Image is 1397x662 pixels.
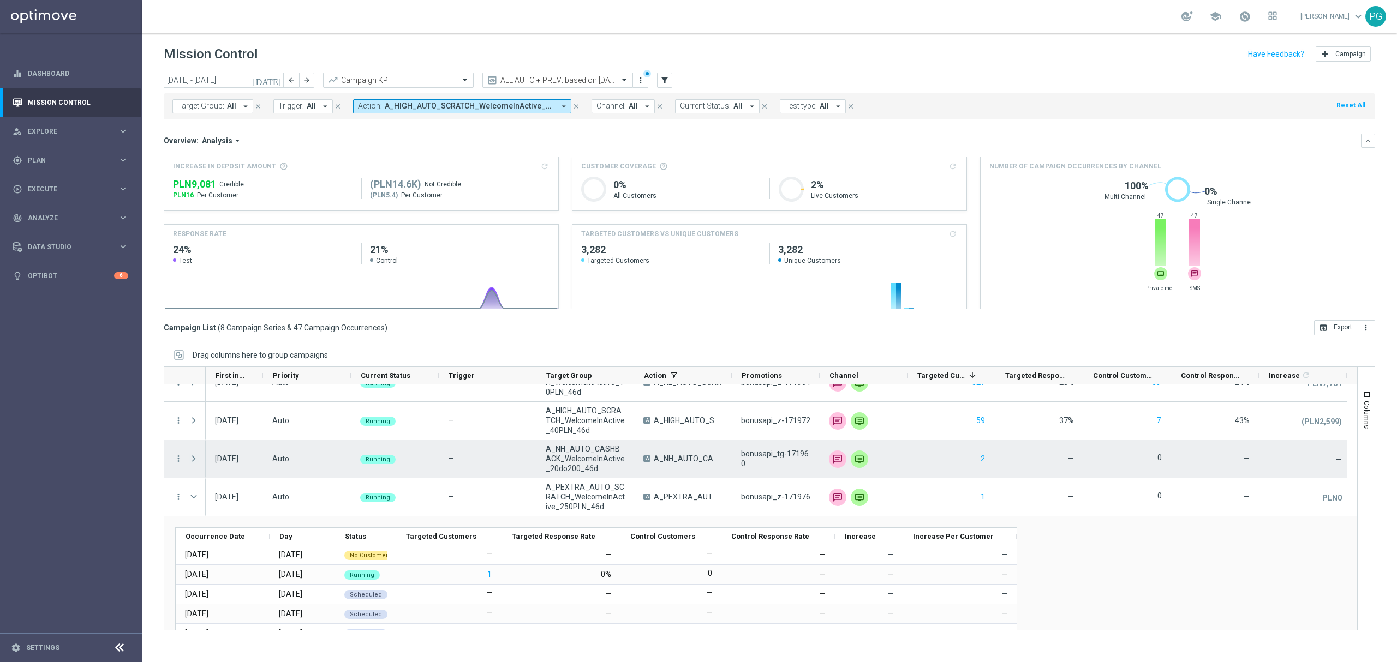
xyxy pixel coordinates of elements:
span: Not Credible [425,180,461,189]
div: 27 Aug 2025 [185,569,208,579]
span: Action: [358,101,382,111]
span: — [448,378,454,387]
div: — [820,569,826,579]
button: more_vert [635,74,646,87]
div: Dashboard [13,59,128,88]
button: Target Group: All arrow_drop_down [172,99,253,113]
button: play_circle_outline Execute keyboard_arrow_right [12,185,129,194]
button: gps_fixed Plan keyboard_arrow_right [12,156,129,165]
i: lightbulb [13,271,22,281]
ng-select: ALL AUTO + PREV: based on 09.07.2025 [482,73,633,88]
button: add Campaign [1316,46,1371,62]
i: close [761,103,768,110]
img: SMS [829,412,846,430]
span: Priority [273,371,299,380]
div: Mission Control [13,88,128,117]
h1: 0% [613,178,761,191]
div: Plan [13,155,118,165]
span: First in Range [216,371,244,380]
img: Private message [851,412,868,430]
span: — [1068,454,1074,463]
div: Private message [851,489,868,506]
label: 0 [708,568,712,578]
span: Status [345,532,366,540]
span: Private message [1146,285,1176,292]
span: — [1244,492,1250,501]
img: website.svg [1154,267,1167,280]
i: more_vert [636,76,645,85]
label: — [487,607,493,617]
i: more_vert [174,492,183,502]
span: ( [218,323,220,333]
span: Scheduled [350,611,382,618]
span: PLN9,081 [173,178,216,191]
span: bonusapi_z-171976 [741,492,810,502]
div: track_changes Analyze keyboard_arrow_right [12,214,129,222]
span: 37% [1059,416,1074,425]
a: [PERSON_NAME]keyboard_arrow_down [1299,8,1365,25]
span: Campaign [1335,50,1366,58]
span: 100% [1125,179,1149,192]
colored-tag: Running [360,454,396,464]
button: arrow_forward [299,73,314,88]
div: — [820,609,826,618]
span: (PLN5.4) [370,191,398,200]
div: Explore [13,127,118,136]
span: All [227,101,236,111]
span: Control [376,256,398,265]
span: 8 Campaign Series & 47 Campaign Occurrences [220,323,385,333]
colored-tag: Running [344,569,380,580]
span: Control Customers [630,532,695,540]
span: Control Response Rate [1181,371,1240,380]
div: Row Groups [193,351,328,359]
button: Data Studio keyboard_arrow_right [12,243,129,251]
button: more_vert [174,454,183,464]
i: keyboard_arrow_down [1364,137,1372,145]
button: equalizer Dashboard [12,69,129,78]
i: track_changes [13,213,22,223]
span: Running [366,494,390,501]
button: keyboard_arrow_down [1361,134,1375,148]
span: 0% [1204,185,1217,198]
i: arrow_drop_down [747,101,757,111]
i: arrow_drop_down [241,101,250,111]
span: Control Customers [1093,371,1153,380]
span: A_HIGH_AUTO_SCRATCH_WelcomeInActive_40PLN_46d [546,406,625,435]
i: arrow_drop_down [833,101,843,111]
h2: 3,282 [581,243,761,256]
a: Optibot [28,261,114,290]
img: SMS [829,450,846,468]
button: [DATE] [251,73,284,89]
span: Channel [829,371,858,380]
button: close [846,100,856,112]
span: Targeted Response Rate [512,532,595,540]
h3: Campaign List [164,323,387,333]
span: 24% [1235,378,1250,387]
button: close [571,100,581,112]
span: All [733,101,743,111]
span: Scheduled [350,591,382,598]
colored-tag: Running [360,416,396,426]
span: Running [366,418,390,425]
span: Control Response Rate [731,532,809,540]
div: 27 Aug 2025, Wednesday [215,454,238,464]
p: Live Customers [811,191,958,200]
span: Targeted Response Rate [1005,371,1065,380]
h4: Response Rate [173,229,226,239]
span: 47 [1155,212,1167,219]
span: A_PEXTRA_AUTO_SCRATCH_WelcomeInActive_250PLN_46d [654,492,723,502]
a: Settings [26,645,59,651]
colored-tag: Scheduled [344,589,387,599]
div: person_search Explore keyboard_arrow_right [12,127,129,136]
label: — [487,588,493,598]
div: Private message [851,450,868,468]
span: Action [644,371,666,380]
span: Targeted Customers [917,371,965,380]
span: Per Customer [197,191,238,200]
span: SMS [1180,285,1210,292]
button: Current Status: All arrow_drop_down [675,99,760,113]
